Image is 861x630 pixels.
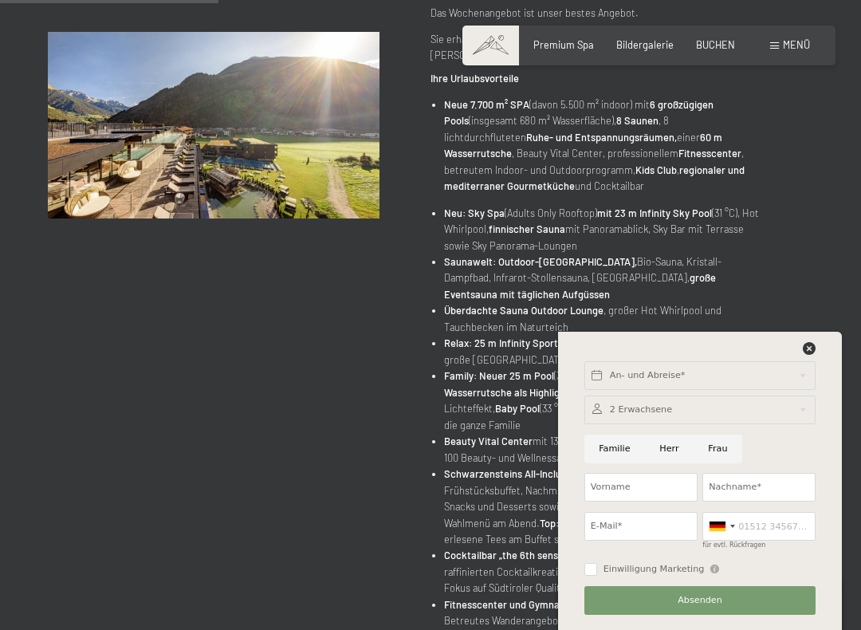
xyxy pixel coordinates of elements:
[444,369,703,398] strong: 60 m lange Wasserrutsche als Highlight für die Kinder
[444,369,554,382] strong: Family: Neuer 25 m Pool
[444,433,762,466] li: mit 13 Behandlungsräumen, Private Spa und über 100 Beauty- und Wellnessanwendungen
[702,541,765,549] label: für evtl. Rückfragen
[616,114,659,127] strong: 8 Saunen
[431,5,762,21] p: Das Wochenangebot ist unser bestes Angebot.
[444,98,529,111] strong: Neue 7.700 m² SPA
[540,517,559,530] strong: Top:
[444,467,632,480] strong: Schwarzensteins All-Inclusive-¾-Pension
[533,38,594,51] a: Premium Spa
[603,563,705,576] span: Einwilligung Marketing
[597,207,712,219] strong: mit 23 m Infinity Sky Pool
[444,254,762,302] li: Bio-Sauna, Kristall-Dampfbad, Infrarot-Stollensauna, [GEOGRAPHIC_DATA],
[444,337,580,349] strong: Relax: 25 m Infinity Sport Pool
[48,32,379,219] img: Wochenangebot - Top Angebot
[431,72,519,85] strong: Ihre Urlaubsvorteile
[444,549,567,561] strong: Cocktailbar „the 6th sense“
[444,335,762,368] li: (30 °C), Feuerraum, Bienenwaben und große [GEOGRAPHIC_DATA]
[635,163,677,176] strong: Kids Club
[616,38,674,51] a: Bildergalerie
[444,255,637,268] strong: Saunawelt: Outdoor-[GEOGRAPHIC_DATA],
[444,205,762,254] li: (Adults Only Rooftop) (31 °C), Hot Whirlpool, mit Panoramablick, Sky Bar mit Terrasse sowie Sky P...
[584,586,816,615] button: Absenden
[678,594,722,607] span: Absenden
[703,513,740,540] div: Germany (Deutschland): +49
[526,131,677,144] strong: Ruhe- und Entspannungsräumen,
[783,38,810,51] span: Menü
[444,96,762,195] li: (davon 5.500 m² indoor) mit (insgesamt 680 m² Wasserfläche), , 8 lichtdurchfluteten einer , Beaut...
[444,598,661,611] strong: Fitnesscenter und Gymnastikraum auf 2 Etagen
[495,402,540,415] strong: Baby Pool
[431,31,762,64] p: Sie erhalten bei einem Aufenthalt von 7 Tagen und Anreise Samstag oder [PERSON_NAME] die günstigs...
[444,304,603,317] strong: Überdachte Sauna Outdoor Lounge
[702,512,816,541] input: 01512 3456789
[444,271,716,300] strong: große Eventsauna mit täglichen Aufgüssen
[696,38,735,51] a: BUCHEN
[444,466,762,547] li: mit traumhaftem Frühstücksbuffet, Nachmittagsbuffet mit einer großzügigen Auswahl an Snacks und D...
[678,147,741,159] strong: Fitnesscenter
[489,222,565,235] strong: finnischer Sauna
[444,368,762,433] li: (31 °C) in- und outdoor, , Wasserspielewand mit Lichteffekt, (33 °C), Wärmegrotte und „Dress-On“ ...
[444,302,762,335] li: , großer Hot Whirlpool und Tauchbecken im Naturteich
[444,207,505,219] strong: Neu: Sky Spa
[444,547,762,596] li: mit internationalen und lokalen Spirituosen, raffinierten Cocktailkreationen, einem gut sortierte...
[444,435,533,447] strong: Beauty Vital Center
